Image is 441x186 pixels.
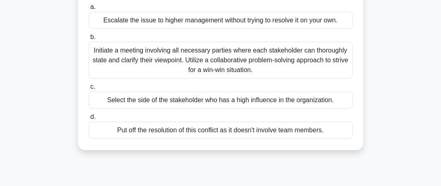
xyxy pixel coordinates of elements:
[89,122,353,139] div: Put off the resolution of this conflict as it doesn't involve team members.
[89,92,353,109] div: Select the side of the stakeholder who has a high influence in the organization.
[90,83,95,90] span: c.
[89,12,353,29] div: Escalate the issue to higher management without trying to resolve it on your own.
[90,113,96,120] span: d.
[89,42,353,79] div: Initiate a meeting involving all necessary parties where each stakeholder can thoroughly state an...
[90,33,96,40] span: b.
[90,3,96,10] span: a.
